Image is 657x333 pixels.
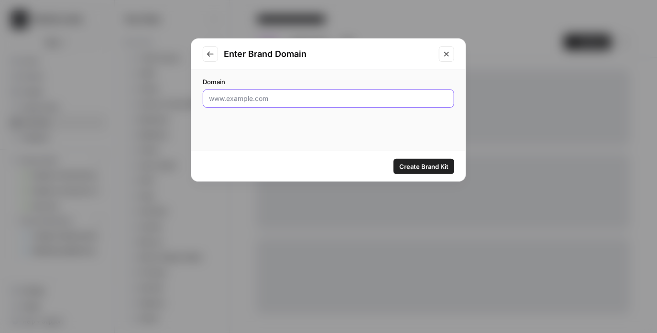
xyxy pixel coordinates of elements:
button: Close modal [439,46,454,62]
button: Go to previous step [203,46,218,62]
button: Create Brand Kit [394,159,454,174]
h2: Enter Brand Domain [224,47,433,61]
span: Create Brand Kit [399,162,449,171]
label: Domain [203,77,454,87]
input: www.example.com [209,94,448,103]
